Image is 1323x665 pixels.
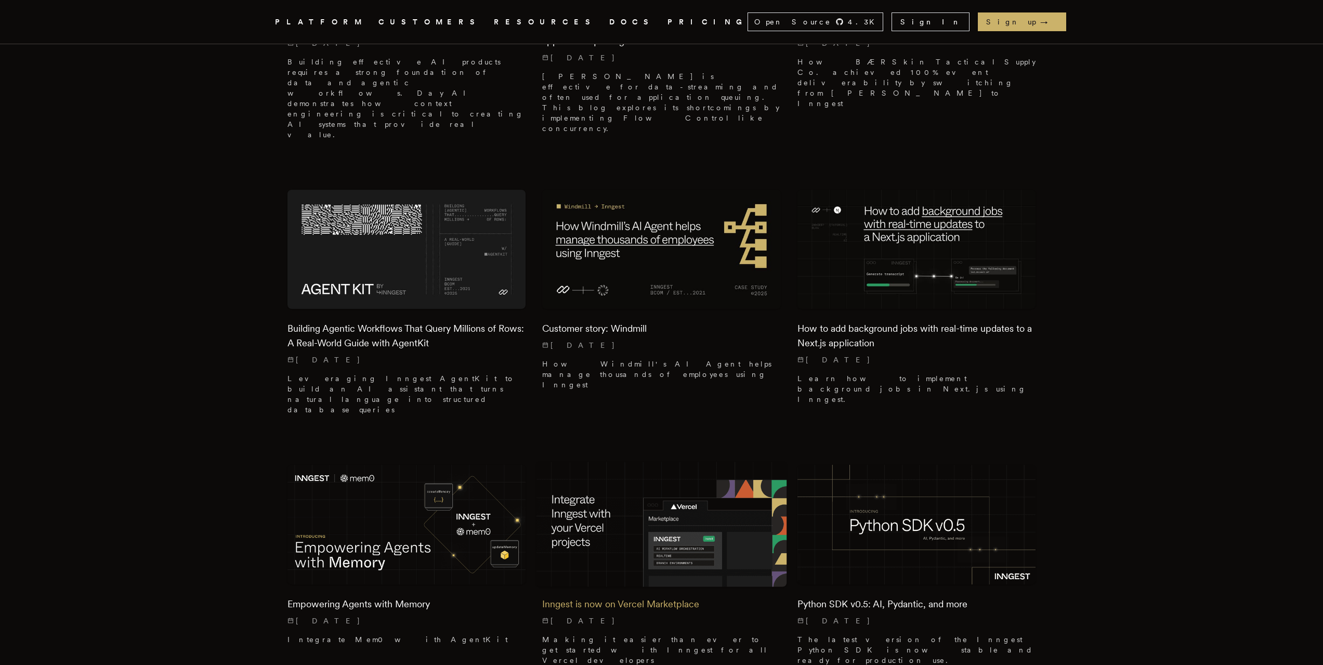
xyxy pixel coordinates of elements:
img: Featured image for Inngest is now on Vercel Marketplace blog post [536,462,787,588]
p: Building effective AI products requires a strong foundation of data and agentic workflows. Day AI... [287,57,526,140]
p: [DATE] [797,355,1036,365]
a: Featured image for Building Agentic Workflows That Query Millions of Rows: A Real-World Guide wit... [287,190,526,423]
a: CUSTOMERS [378,16,481,29]
p: Learn how to implement background jobs in Next.js using Inngest. [797,373,1036,405]
p: [DATE] [542,616,781,626]
p: [DATE] [287,355,526,365]
p: [DATE] [287,616,526,626]
h2: Building Agentic Workflows That Query Millions of Rows: A Real-World Guide with AgentKit [287,321,526,350]
p: Leveraging Inngest AgentKit to build an AI assistant that turns natural language into structured ... [287,373,526,415]
p: [DATE] [542,53,781,63]
p: How Windmill's AI Agent helps manage thousands of employees using Inngest [542,359,781,390]
span: → [1040,17,1058,27]
p: Integrate Mem0 with AgentKit [287,634,526,645]
a: Featured image for Customer story: Windmill blog postCustomer story: Windmill[DATE] How Windmill'... [542,190,781,398]
img: Featured image for Python SDK v0.5: AI, Pydantic, and more blog post [797,465,1036,584]
h2: Customer story: Windmill [542,321,781,336]
a: Sign In [892,12,970,31]
img: Featured image for How to add background jobs with real-time updates to a Next.js application blo... [797,190,1036,309]
h2: How to add background jobs with real-time updates to a Next.js application [797,321,1036,350]
p: [DATE] [797,616,1036,626]
a: Featured image for How to add background jobs with real-time updates to a Next.js application blo... [797,190,1036,413]
span: Open Source [754,17,831,27]
h2: Inngest is now on Vercel Marketplace [542,597,781,611]
a: Featured image for Empowering Agents with Memory blog postEmpowering Agents with Memory[DATE] Int... [287,465,526,653]
p: [DATE] [542,340,781,350]
button: PLATFORM [275,16,366,29]
h2: Python SDK v0.5: AI, Pydantic, and more [797,597,1036,611]
img: Featured image for Customer story: Windmill blog post [542,190,781,309]
h2: Empowering Agents with Memory [287,597,526,611]
img: Featured image for Empowering Agents with Memory blog post [287,465,526,584]
img: Featured image for Building Agentic Workflows That Query Millions of Rows: A Real-World Guide wit... [287,190,526,309]
a: DOCS [609,16,655,29]
p: [PERSON_NAME] is effective for data-streaming and often used for application queuing. This blog e... [542,71,781,134]
a: PRICING [667,16,748,29]
span: 4.3 K [848,17,881,27]
p: How BÆRSkin Tactical Supply Co. achieved 100% event deliverability by switching from [PERSON_NAME... [797,57,1036,109]
button: RESOURCES [494,16,597,29]
a: Sign up [978,12,1066,31]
